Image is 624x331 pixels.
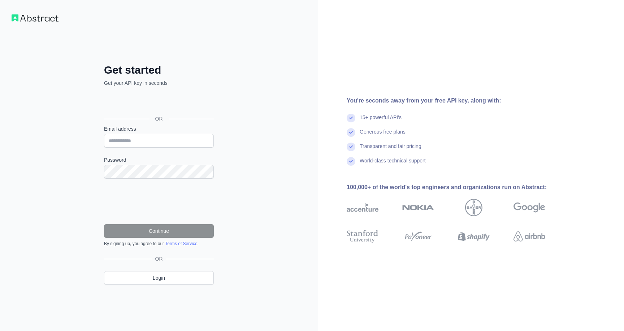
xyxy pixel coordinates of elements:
label: Password [104,156,214,164]
div: By signing up, you agree to our . [104,241,214,247]
img: check mark [347,143,355,151]
div: World-class technical support [360,157,426,171]
img: shopify [458,228,490,244]
iframe: Sign in with Google Button [100,95,216,110]
img: payoneer [402,228,434,244]
div: Generous free plans [360,128,406,143]
span: OR [149,115,169,122]
div: Transparent and fair pricing [360,143,421,157]
img: airbnb [513,228,545,244]
a: Terms of Service [165,241,197,246]
img: google [513,199,545,216]
img: Workflow [12,14,58,22]
img: stanford university [347,228,378,244]
img: check mark [347,114,355,122]
img: nokia [402,199,434,216]
div: 100,000+ of the world's top engineers and organizations run on Abstract: [347,183,568,192]
img: check mark [347,128,355,137]
img: bayer [465,199,482,216]
iframe: reCAPTCHA [104,187,214,215]
p: Get your API key in seconds [104,79,214,87]
img: check mark [347,157,355,166]
label: Email address [104,125,214,132]
h2: Get started [104,64,214,77]
img: accenture [347,199,378,216]
span: OR [152,255,166,262]
a: Login [104,271,214,285]
div: 15+ powerful API's [360,114,402,128]
div: You're seconds away from your free API key, along with: [347,96,568,105]
button: Continue [104,224,214,238]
